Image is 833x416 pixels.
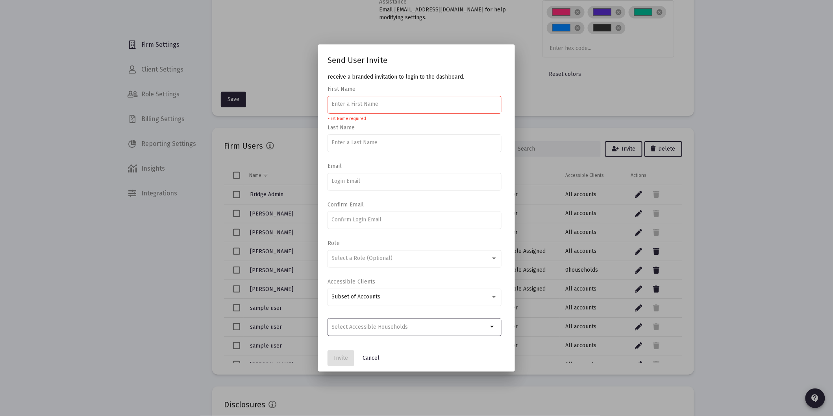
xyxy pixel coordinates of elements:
[3,38,449,69] span: hese reports are not to be construed as an offer or the solicitation of an offer to buy or sell s...
[488,322,498,331] mat-icon: arrow_drop_down
[334,355,348,361] span: Invite
[332,293,381,300] span: Subset of Accounts
[363,355,379,361] span: Cancel
[332,255,393,261] span: Select a Role (Optional)
[332,101,498,107] input: Enter a First Name
[3,37,7,44] span: T
[3,87,455,99] span: Multiple custodians may hold the assets depicted on site pages. Valuations are provided by custod...
[332,322,488,332] mat-chip-list: Selection
[356,350,386,366] button: Cancel
[332,140,498,146] input: Enter a Last Name
[328,54,505,66] div: Send User Invite
[328,163,498,169] label: Email
[328,124,498,131] label: Last Name
[328,240,498,247] label: Role
[328,350,354,366] button: Invite
[328,201,498,208] label: Confirm Email
[328,278,498,285] label: Accessible Clients
[332,324,488,330] input: Select Accessible Households
[328,86,498,92] label: First Name
[332,178,498,184] input: Login Email
[3,6,450,19] span: Sequent Planning, LLC (Sequent), is an SEC Registered Investment Adviser (RIA). Sequent Planning ...
[332,217,498,223] input: Confirm Login Email
[328,116,502,121] mat-error: First Name required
